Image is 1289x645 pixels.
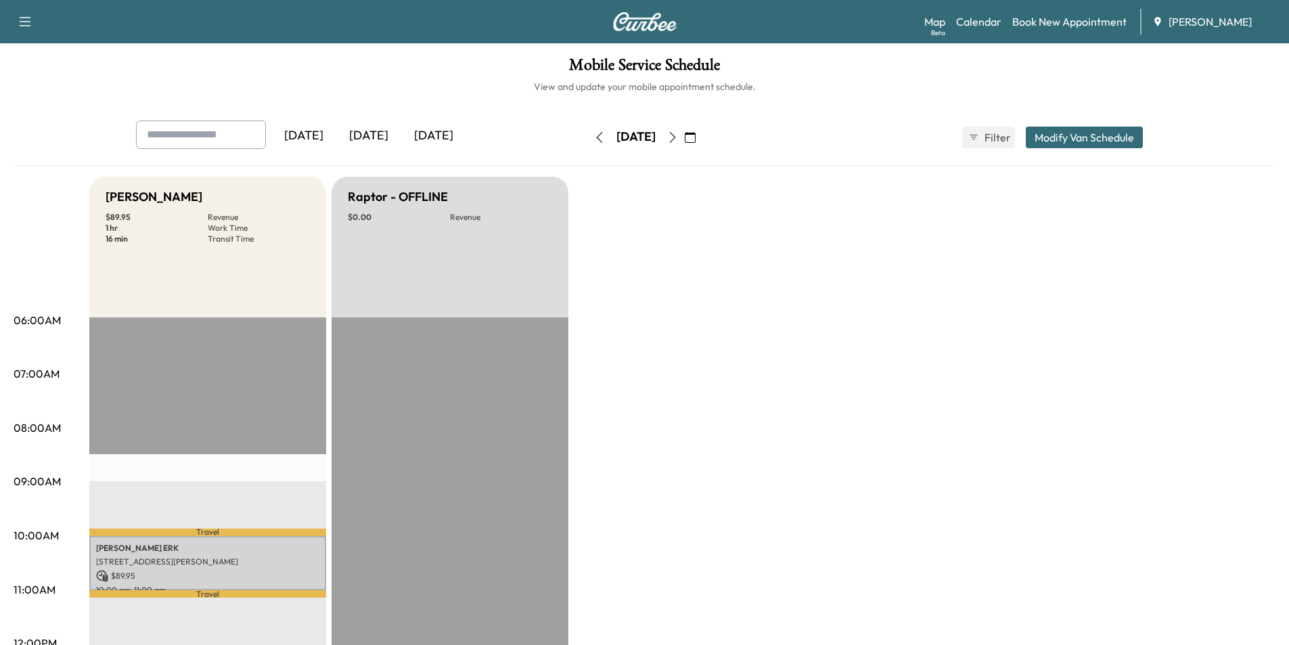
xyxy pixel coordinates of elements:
[96,543,319,554] p: [PERSON_NAME] ERK
[14,365,60,382] p: 07:00AM
[106,187,202,206] h5: [PERSON_NAME]
[931,28,945,38] div: Beta
[14,420,61,436] p: 08:00AM
[208,233,310,244] p: Transit Time
[89,529,326,536] p: Travel
[14,312,61,328] p: 06:00AM
[985,129,1009,146] span: Filter
[106,212,208,223] p: $ 89.95
[962,127,1015,148] button: Filter
[96,570,319,582] p: $ 89.95
[14,527,59,543] p: 10:00AM
[1012,14,1127,30] a: Book New Appointment
[956,14,1001,30] a: Calendar
[612,12,677,31] img: Curbee Logo
[336,120,401,152] div: [DATE]
[1169,14,1252,30] span: [PERSON_NAME]
[106,233,208,244] p: 16 min
[348,187,448,206] h5: Raptor - OFFLINE
[348,212,450,223] p: $ 0.00
[271,120,336,152] div: [DATE]
[96,585,319,596] p: 10:00 am - 11:00 am
[208,223,310,233] p: Work Time
[14,473,61,489] p: 09:00AM
[106,223,208,233] p: 1 hr
[450,212,552,223] p: Revenue
[14,57,1275,80] h1: Mobile Service Schedule
[401,120,466,152] div: [DATE]
[89,590,326,598] p: Travel
[14,581,55,598] p: 11:00AM
[616,129,656,146] div: [DATE]
[208,212,310,223] p: Revenue
[924,14,945,30] a: MapBeta
[96,556,319,567] p: [STREET_ADDRESS][PERSON_NAME]
[1026,127,1143,148] button: Modify Van Schedule
[14,80,1275,93] h6: View and update your mobile appointment schedule.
